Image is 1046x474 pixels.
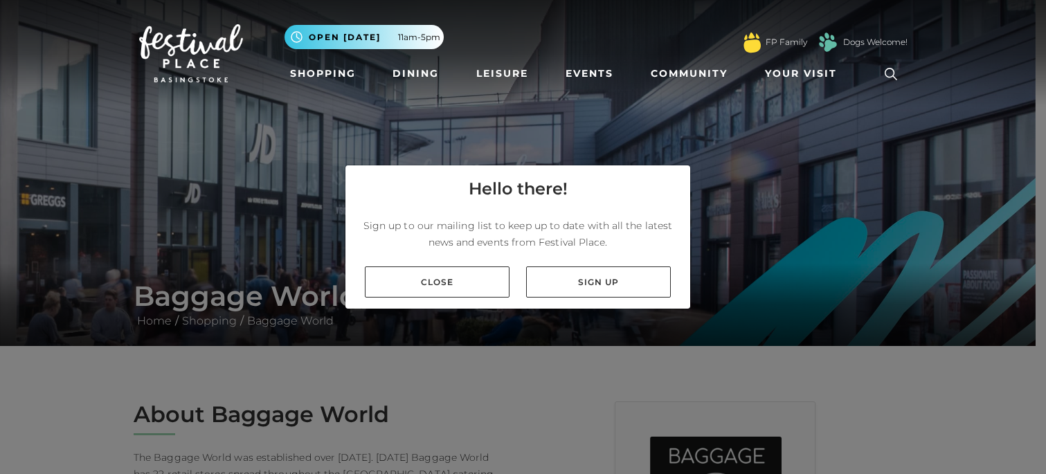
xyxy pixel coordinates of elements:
a: FP Family [766,36,807,48]
a: Community [645,61,733,86]
a: Leisure [471,61,534,86]
button: Open [DATE] 11am-5pm [285,25,444,49]
a: Close [365,266,510,298]
span: Open [DATE] [309,31,381,44]
a: Dining [387,61,444,86]
p: Sign up to our mailing list to keep up to date with all the latest news and events from Festival ... [357,217,679,250]
a: Events [560,61,619,86]
h4: Hello there! [469,176,568,201]
span: Your Visit [765,66,837,81]
a: Dogs Welcome! [843,36,908,48]
img: Festival Place Logo [139,24,243,82]
a: Shopping [285,61,361,86]
a: Your Visit [759,61,849,86]
span: 11am-5pm [398,31,440,44]
a: Sign up [526,266,671,298]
